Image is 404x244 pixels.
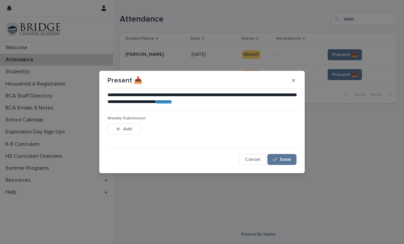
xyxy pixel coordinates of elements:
[239,154,266,165] button: Cancel
[245,157,260,162] span: Cancel
[108,116,146,120] span: Weekly Submission
[280,157,291,162] span: Save
[108,124,140,134] button: Add
[267,154,296,165] button: Save
[108,76,142,85] p: Present 📥
[123,127,132,131] span: Add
